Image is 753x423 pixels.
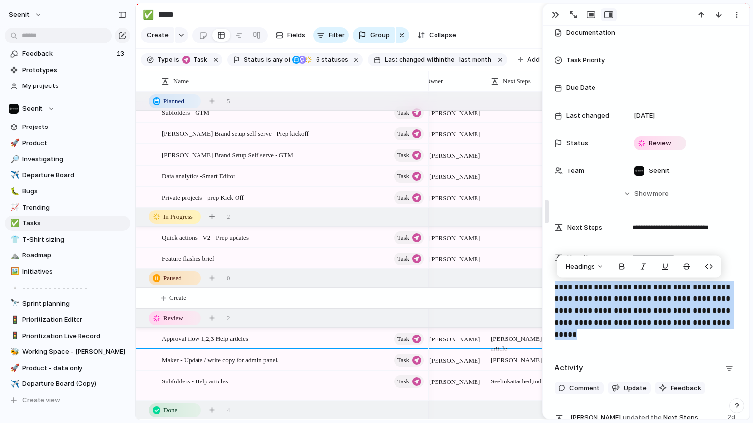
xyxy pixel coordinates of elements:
[555,362,583,374] h2: Activity
[10,169,17,181] div: ✈️
[227,212,230,222] span: 2
[9,363,19,373] button: 🚀
[162,231,249,243] span: Quick actions - V2 - Prep updates
[22,186,127,196] span: Bugs
[527,55,556,64] span: Add filter
[394,231,424,244] button: Task
[397,353,409,367] span: Task
[487,371,590,386] span: See link attached, in draft ready to go
[5,296,130,311] a: 🔭Sprint planning
[9,186,19,196] button: 🐛
[173,76,189,86] span: Name
[570,413,621,423] span: [PERSON_NAME]
[163,405,177,415] span: Done
[5,377,130,391] a: ✈️Departure Board (Copy)
[9,10,30,20] span: Seenit
[9,331,19,341] button: 🚦
[5,152,130,167] a: 🔎Investigating
[313,56,321,63] span: 6
[487,350,590,365] span: [PERSON_NAME] please review
[5,280,130,295] a: ▫️- - - - - - - - - - - - - - -
[5,264,130,279] div: 🖼️Initiatives
[5,312,130,327] div: 🚦Prioritization Editor
[271,55,290,64] span: any of
[174,55,179,64] span: is
[566,83,595,93] span: Due Date
[394,354,424,367] button: Task
[9,379,19,389] button: ✈️
[429,377,480,387] span: [PERSON_NAME]
[555,185,737,203] button: Showmore
[162,149,293,160] span: [PERSON_NAME] Brand Setup Self serve - GTM
[429,356,480,366] span: [PERSON_NAME]
[429,233,480,243] span: [PERSON_NAME]
[487,329,590,354] span: [PERSON_NAME] please review this article
[22,218,127,228] span: Tasks
[5,200,130,215] a: 📈Trending
[567,223,602,233] span: Next Steps
[162,191,244,203] span: Private projects - prep Kick-Off
[566,28,615,38] span: Documentation
[22,283,127,293] span: - - - - - - - - - - - - - - -
[287,30,305,40] span: Fields
[429,129,480,139] span: [PERSON_NAME]
[172,54,181,65] button: is
[313,55,348,64] span: statuses
[264,54,292,65] button: isany of
[5,248,130,263] div: ⛰️Roadmap
[397,375,409,388] span: Task
[169,293,186,303] span: Create
[22,251,127,260] span: Roadmap
[162,333,248,344] span: Approval flow 1,2,3 Help articles
[22,81,127,91] span: My projects
[10,154,17,165] div: 🔎
[266,55,271,64] span: is
[425,54,456,65] button: withinthe
[162,375,228,386] span: Subfolders - Help articles
[22,104,43,114] span: Seenit
[141,27,174,43] button: Create
[190,55,207,64] span: Task
[22,203,127,212] span: Trending
[9,347,19,357] button: 🐝
[272,27,309,43] button: Fields
[22,331,127,341] span: Prioritization Live Record
[394,253,424,265] button: Task
[5,168,130,183] a: ✈️Departure Board
[227,96,230,106] span: 5
[566,55,605,65] span: Task Priority
[10,314,17,326] div: 🚦
[397,106,409,120] span: Task
[9,299,19,309] button: 🔭
[22,49,114,59] span: Feedback
[385,55,425,64] span: Last changed
[10,250,17,261] div: ⛰️
[370,30,390,40] span: Group
[624,383,647,393] span: Update
[413,27,460,43] button: Collapse
[5,361,130,376] a: 🚀Product - data only
[634,189,652,199] span: Show
[22,347,127,357] span: Working Space - [PERSON_NAME]
[5,184,130,199] div: 🐛Bugs
[397,231,409,245] span: Task
[394,191,424,204] button: Task
[671,383,701,393] span: Feedback
[655,382,705,395] button: Feedback
[22,363,127,373] span: Product - data only
[5,216,130,231] div: ✅Tasks
[394,170,424,183] button: Task
[313,27,349,43] button: Filter
[22,315,127,325] span: Prioritization Editor
[394,127,424,140] button: Task
[455,54,494,65] button: last month
[10,218,17,229] div: ✅
[566,138,588,148] span: Status
[5,344,130,359] a: 🐝Working Space - [PERSON_NAME]
[10,266,17,277] div: 🖼️
[180,54,209,65] button: Task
